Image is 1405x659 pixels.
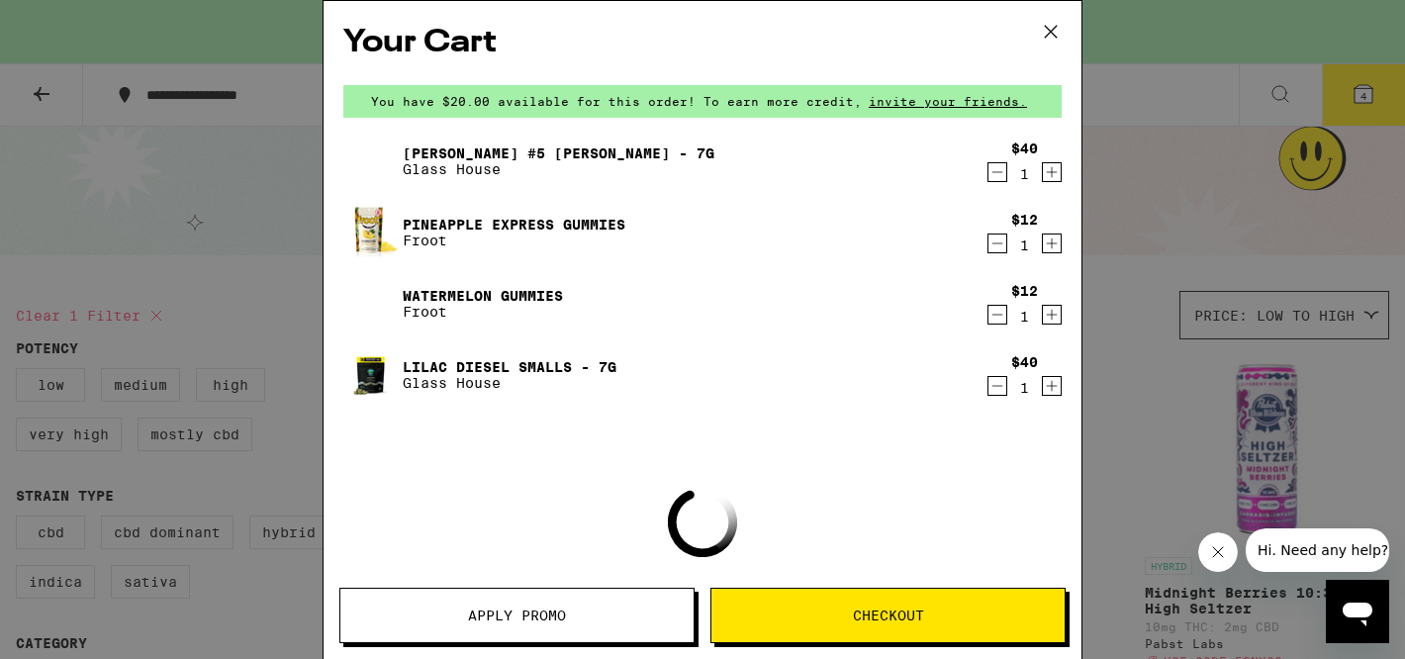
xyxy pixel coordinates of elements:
[1042,376,1062,396] button: Increment
[468,609,566,622] span: Apply Promo
[1011,283,1038,299] div: $12
[1011,237,1038,253] div: 1
[987,162,1007,182] button: Decrement
[343,134,399,189] img: Donny Burger #5 Smalls - 7g
[862,95,1034,108] span: invite your friends.
[1198,532,1238,572] iframe: Close message
[343,276,399,331] img: Watermelon Gummies
[371,95,862,108] span: You have $20.00 available for this order! To earn more credit,
[343,21,1062,65] h2: Your Cart
[1011,166,1038,182] div: 1
[403,375,616,391] p: Glass House
[403,233,625,248] p: Froot
[343,85,1062,118] div: You have $20.00 available for this order! To earn more credit,invite your friends.
[343,347,399,403] img: Lilac Diesel Smalls - 7g
[403,217,625,233] a: Pineapple Express Gummies
[710,588,1066,643] button: Checkout
[987,305,1007,325] button: Decrement
[403,288,563,304] a: Watermelon Gummies
[403,304,563,320] p: Froot
[1011,309,1038,325] div: 1
[853,609,924,622] span: Checkout
[343,206,399,259] img: Pineapple Express Gummies
[1011,354,1038,370] div: $40
[1042,162,1062,182] button: Increment
[403,161,714,177] p: Glass House
[987,376,1007,396] button: Decrement
[403,145,714,161] a: [PERSON_NAME] #5 [PERSON_NAME] - 7g
[1011,212,1038,228] div: $12
[987,234,1007,253] button: Decrement
[1011,380,1038,396] div: 1
[1042,305,1062,325] button: Increment
[339,588,695,643] button: Apply Promo
[403,359,616,375] a: Lilac Diesel Smalls - 7g
[1246,528,1389,572] iframe: Message from company
[1042,234,1062,253] button: Increment
[1326,580,1389,643] iframe: Button to launch messaging window
[1011,141,1038,156] div: $40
